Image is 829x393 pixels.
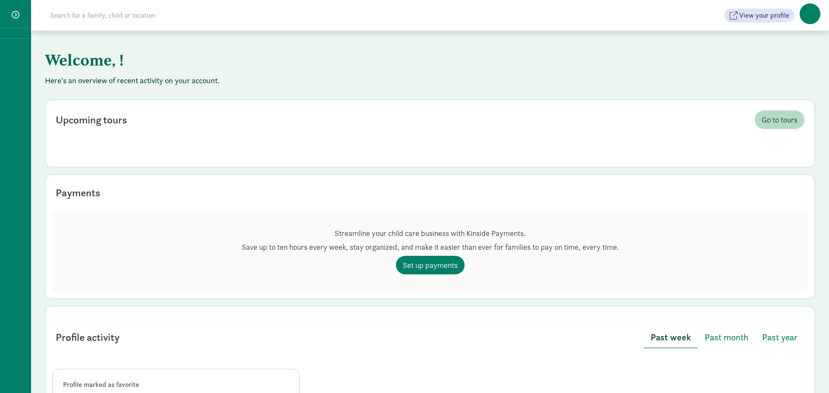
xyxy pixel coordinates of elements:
[705,330,748,344] span: Past month
[45,75,815,86] p: Here's an overview of recent activity on your account.
[762,114,797,126] span: Go to tours
[242,228,619,239] p: Streamline your child care business with Kinside Payments.
[755,110,804,129] a: Go to tours
[56,330,120,345] div: Profile activity
[396,256,465,274] a: Set up payments
[403,259,458,271] span: Set up payments
[739,10,789,21] span: View your profile
[644,327,698,348] button: Past week
[725,9,794,22] button: View your profile
[45,7,287,24] input: Search for a family, child or location
[56,185,100,201] div: Payments
[63,380,289,390] div: Profile marked as favorite
[56,112,127,128] div: Upcoming tours
[755,327,804,348] button: Past year
[242,242,619,252] p: Save up to ten hours every week, stay organized, and make it easier than ever for families to pay...
[698,327,755,348] button: Past month
[45,44,472,75] h1: Welcome, !
[651,330,691,344] span: Past week
[762,330,797,344] span: Past year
